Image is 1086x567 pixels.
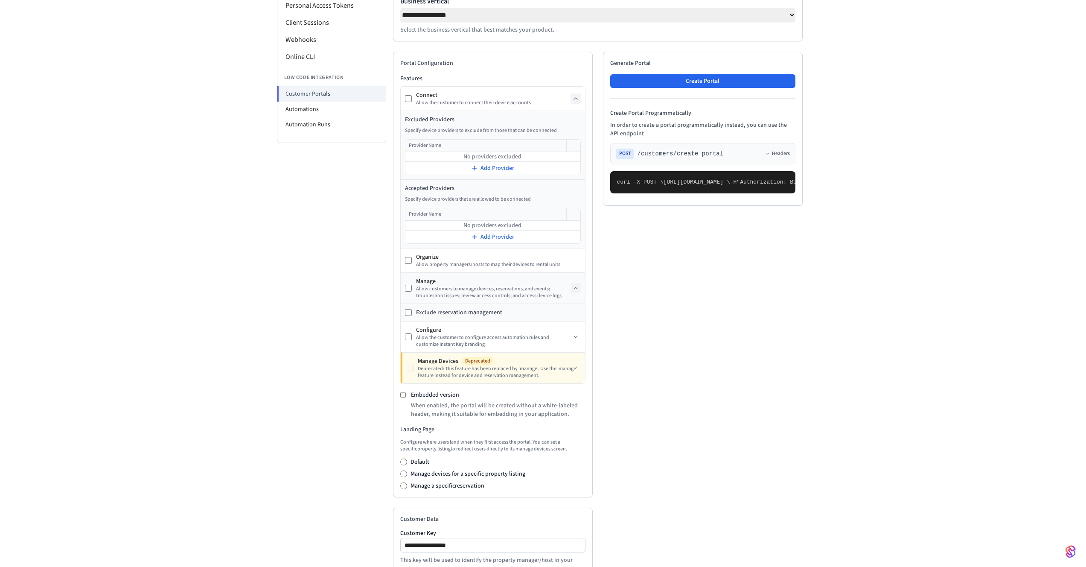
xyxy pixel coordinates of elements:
[638,149,724,158] span: /customers/create_portal
[416,253,581,261] div: Organize
[416,99,571,106] div: Allow the customer to connect their device accounts
[480,233,514,241] span: Add Provider
[418,365,581,379] div: Deprecated: This feature has been replaced by 'manage'. Use the 'manage' feature instead for devi...
[610,121,795,138] p: In order to create a portal programmatically instead, you can use the API endpoint
[277,69,386,86] li: Low Code Integration
[400,74,585,83] h3: Features
[411,401,585,418] p: When enabled, the portal will be created without a white-labeled header, making it suitable for e...
[411,482,484,490] label: Manage a specific reservation
[405,152,580,162] td: No providers excluded
[277,48,386,65] li: Online CLI
[730,179,737,185] span: -H
[400,425,585,434] h3: Landing Page
[610,109,795,117] h4: Create Portal Programmatically
[405,115,581,124] div: Excluded Providers
[405,208,567,221] th: Provider Name
[411,458,429,466] label: Default
[610,74,795,88] button: Create Portal
[411,470,525,478] label: Manage devices for a specific property listing
[400,26,795,34] p: Select the business vertical that best matches your product.
[480,164,514,172] span: Add Provider
[418,357,581,365] div: Manage Devices
[277,31,386,48] li: Webhooks
[405,184,581,193] div: Accepted Providers
[416,286,571,299] div: Allow customers to manage devices, reservations, and events; troubleshoot issues; review access c...
[400,439,585,453] p: Configure where users land when they first access the portal. You can set a specific property lis...
[462,357,494,365] span: Deprecated
[416,261,581,268] div: Allow property managers/hosts to map their devices to rental units
[416,277,571,286] div: Manage
[405,140,567,152] th: Provider Name
[400,530,585,536] label: Customer Key
[416,91,571,99] div: Connect
[400,59,585,67] h2: Portal Configuration
[416,326,571,334] div: Configure
[1066,545,1076,558] img: SeamLogoGradient.69752ec5.svg
[277,86,386,102] li: Customer Portals
[405,127,581,134] div: Specify device providers to exclude from those that can be connected
[416,308,502,317] div: Exclude reservation management
[617,179,664,185] span: curl -X POST \
[416,334,571,348] div: Allow the customer to configure access automation rules and customize Instant Key branding
[277,117,386,132] li: Automation Runs
[411,391,459,399] label: Embedded version
[765,150,790,157] button: Headers
[277,102,386,117] li: Automations
[737,179,879,185] span: "Authorization: Bearer seam_api_key_123456"
[405,196,581,203] div: Specify device providers that are allowed to be connected
[405,221,580,231] td: No providers excluded
[610,59,795,67] h2: Generate Portal
[616,149,634,159] span: POST
[277,14,386,31] li: Client Sessions
[400,515,585,523] h2: Customer Data
[664,179,730,185] span: [URL][DOMAIN_NAME] \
